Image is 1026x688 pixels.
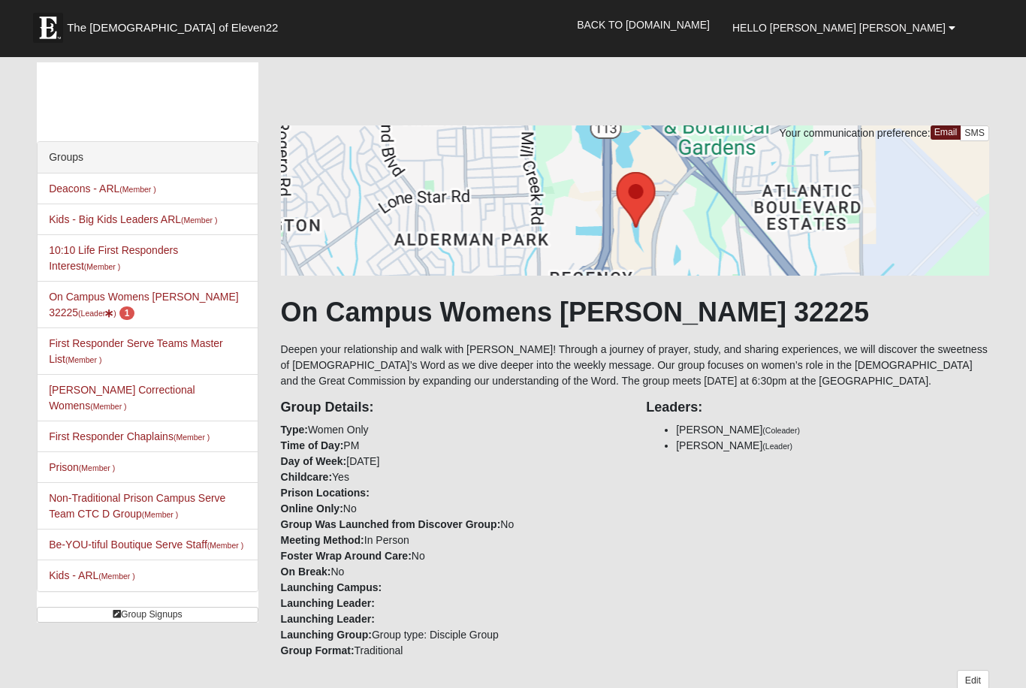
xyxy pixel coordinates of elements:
span: Hello [PERSON_NAME] [PERSON_NAME] [732,22,946,34]
h4: Leaders: [646,400,989,416]
strong: Group Format: [281,644,355,656]
a: First Responder Serve Teams Master List(Member ) [49,337,223,365]
strong: On Break: [281,566,331,578]
small: (Member ) [174,433,210,442]
a: [PERSON_NAME] Correctional Womens(Member ) [49,384,195,412]
div: Women Only PM [DATE] Yes No No In Person No No Group type: Disciple Group Traditional [270,389,635,659]
a: First Responder Chaplains(Member ) [49,430,210,442]
small: (Member ) [119,185,155,194]
a: Back to [DOMAIN_NAME] [566,6,721,44]
strong: Group Was Launched from Discover Group: [281,518,501,530]
small: (Member ) [207,541,243,550]
strong: Childcare: [281,471,332,483]
a: Deacons - ARL(Member ) [49,183,156,195]
h4: Group Details: [281,400,624,416]
a: 10:10 Life First Responders Interest(Member ) [49,244,178,272]
a: Non-Traditional Prison Campus Serve Team CTC D Group(Member ) [49,492,225,520]
strong: Time of Day: [281,439,344,451]
strong: Foster Wrap Around Care: [281,550,412,562]
a: Be-YOU-tiful Boutique Serve Staff(Member ) [49,539,243,551]
a: Kids - Big Kids Leaders ARL(Member ) [49,213,217,225]
a: Prison(Member ) [49,461,115,473]
small: (Leader) [762,442,792,451]
strong: Day of Week: [281,455,347,467]
span: The [DEMOGRAPHIC_DATA] of Eleven22 [67,20,278,35]
small: (Coleader) [762,426,800,435]
small: (Member ) [90,402,126,411]
small: (Member ) [98,572,134,581]
span: number of pending members [119,306,135,320]
a: The [DEMOGRAPHIC_DATA] of Eleven22 [26,5,326,43]
small: (Member ) [181,216,217,225]
a: Hello [PERSON_NAME] [PERSON_NAME] [721,9,967,47]
strong: Prison Locations: [281,487,370,499]
small: (Member ) [79,463,115,472]
a: On Campus Womens [PERSON_NAME] 32225(Leader) 1 [49,291,239,318]
a: Email [931,125,961,140]
div: Groups [38,142,257,174]
span: Your communication preference: [780,127,931,139]
strong: Meeting Method: [281,534,364,546]
a: Kids - ARL(Member ) [49,569,135,581]
small: (Member ) [65,355,101,364]
a: Group Signups [37,607,258,623]
strong: Online Only: [281,502,343,514]
strong: Launching Campus: [281,581,382,593]
small: (Leader ) [78,309,116,318]
small: (Member ) [142,510,178,519]
li: [PERSON_NAME] [676,422,989,438]
strong: Type: [281,424,308,436]
a: SMS [960,125,989,141]
strong: Launching Leader: [281,613,375,625]
small: (Member ) [84,262,120,271]
li: [PERSON_NAME] [676,438,989,454]
strong: Launching Leader: [281,597,375,609]
img: Eleven22 logo [33,13,63,43]
h1: On Campus Womens [PERSON_NAME] 32225 [281,296,989,328]
strong: Launching Group: [281,629,372,641]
